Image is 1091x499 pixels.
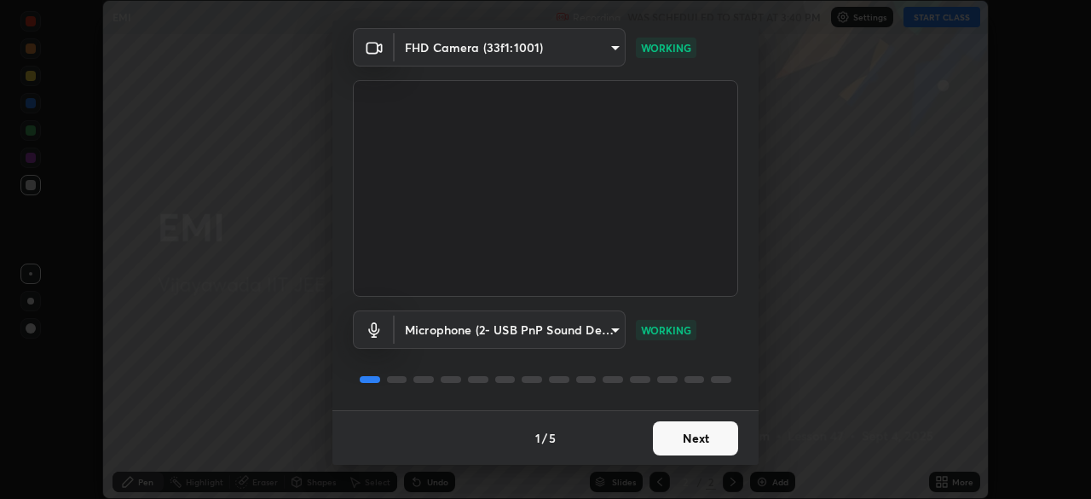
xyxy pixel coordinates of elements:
div: FHD Camera (33f1:1001) [395,310,626,349]
h4: 1 [535,429,540,447]
p: WORKING [641,40,691,55]
div: FHD Camera (33f1:1001) [395,28,626,67]
p: WORKING [641,322,691,338]
h4: 5 [549,429,556,447]
h4: / [542,429,547,447]
button: Next [653,421,738,455]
